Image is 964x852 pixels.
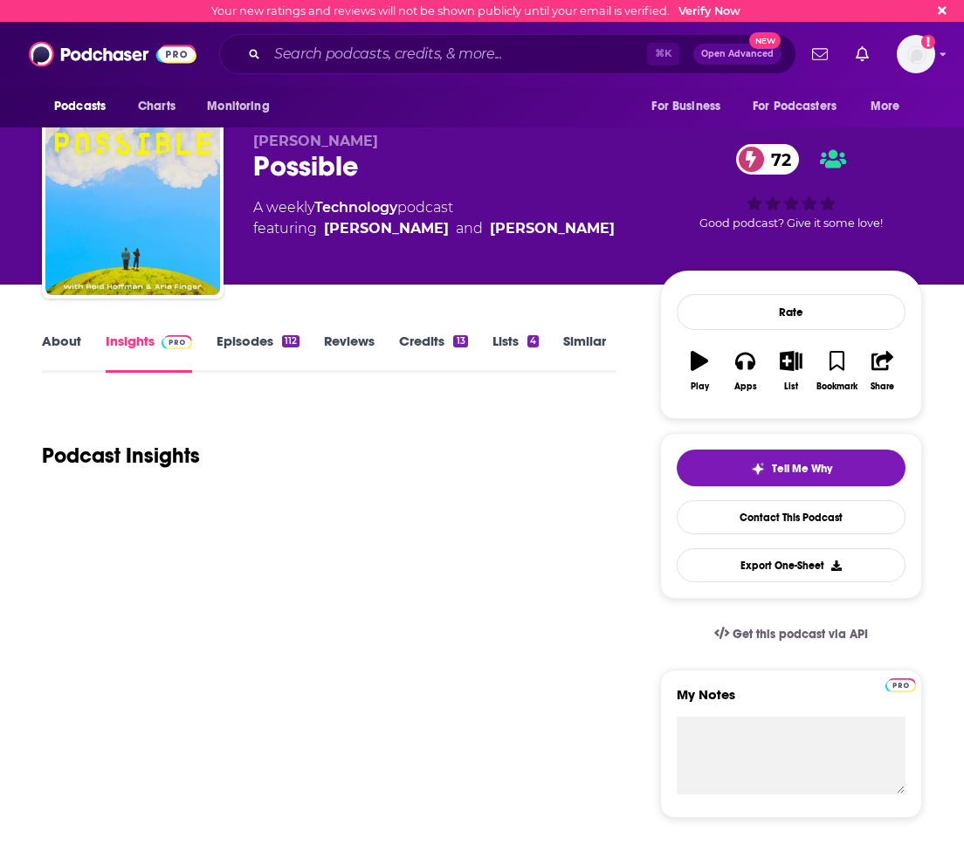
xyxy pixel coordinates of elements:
[753,94,837,119] span: For Podcasters
[885,678,916,692] img: Podchaser Pro
[492,333,539,373] a: Lists4
[647,43,679,65] span: ⌘ K
[162,335,192,349] img: Podchaser Pro
[849,39,876,69] a: Show notifications dropdown
[871,94,900,119] span: More
[749,32,781,49] span: New
[858,90,922,123] button: open menu
[733,627,868,642] span: Get this podcast via API
[885,676,916,692] a: Pro website
[700,613,882,656] a: Get this podcast via API
[253,133,378,149] span: [PERSON_NAME]
[897,35,935,73] button: Show profile menu
[741,90,862,123] button: open menu
[701,50,774,58] span: Open Advanced
[677,450,905,486] button: tell me why sparkleTell Me Why
[138,94,176,119] span: Charts
[722,340,768,402] button: Apps
[677,340,722,402] button: Play
[195,90,292,123] button: open menu
[219,34,796,74] div: Search podcasts, credits, & more...
[678,4,740,17] a: Verify Now
[734,381,757,392] div: Apps
[860,340,905,402] button: Share
[639,90,742,123] button: open menu
[54,94,106,119] span: Podcasts
[127,90,186,123] a: Charts
[253,218,615,239] span: featuring
[677,294,905,330] div: Rate
[42,443,200,469] h1: Podcast Insights
[324,333,375,373] a: Reviews
[751,462,765,476] img: tell me why sparkle
[699,216,883,230] span: Good podcast? Give it some love!
[456,218,483,239] span: and
[768,340,814,402] button: List
[772,462,832,476] span: Tell Me Why
[324,218,449,239] a: [PERSON_NAME]
[314,199,397,216] a: Technology
[897,35,935,73] span: Logged in as charlottestone
[282,335,300,347] div: 112
[42,90,128,123] button: open menu
[267,40,647,68] input: Search podcasts, credits, & more...
[897,35,935,73] img: User Profile
[660,133,922,241] div: 72Good podcast? Give it some love!
[253,197,615,239] div: A weekly podcast
[217,333,300,373] a: Episodes112
[211,4,740,17] div: Your new ratings and reviews will not be shown publicly until your email is verified.
[207,94,269,119] span: Monitoring
[651,94,720,119] span: For Business
[784,381,798,392] div: List
[805,39,835,69] a: Show notifications dropdown
[814,340,859,402] button: Bookmark
[563,333,606,373] a: Similar
[921,35,935,49] svg: Email not verified
[871,381,894,392] div: Share
[754,144,800,175] span: 72
[816,381,857,392] div: Bookmark
[29,38,196,71] img: Podchaser - Follow, Share and Rate Podcasts
[106,333,192,373] a: InsightsPodchaser Pro
[42,333,81,373] a: About
[490,218,615,239] a: [PERSON_NAME]
[677,686,905,717] label: My Notes
[691,381,709,392] div: Play
[677,500,905,534] a: Contact This Podcast
[453,335,467,347] div: 13
[693,44,782,65] button: Open AdvancedNew
[399,333,467,373] a: Credits13
[527,335,539,347] div: 4
[677,548,905,582] button: Export One-Sheet
[45,120,220,295] img: Possible
[736,144,800,175] a: 72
